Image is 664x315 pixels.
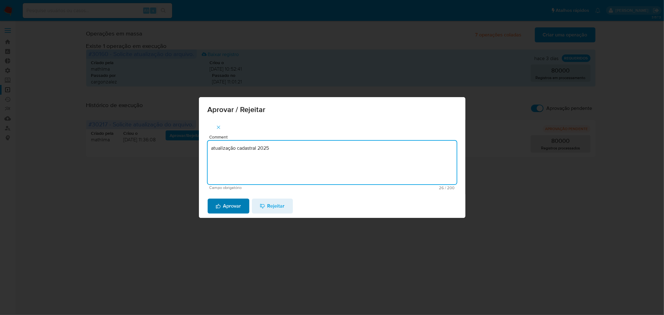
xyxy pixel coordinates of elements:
textarea: atualização cadastral 2025 [208,141,457,184]
span: Campo obrigatório [210,186,332,190]
span: Comment [210,135,459,139]
span: Rejeitar [260,199,285,213]
span: Aprovar / Rejeitar [208,106,457,113]
span: Máximo 200 caracteres [332,186,455,190]
button: Aprovar [208,199,249,214]
button: Rejeitar [252,199,293,214]
span: Aprovar [216,199,241,213]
